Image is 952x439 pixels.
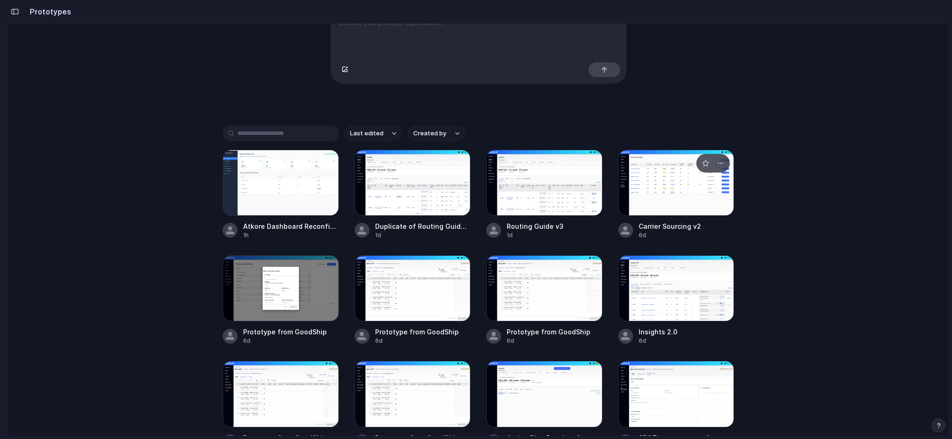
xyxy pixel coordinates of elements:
div: Carrier Sourcing v2 [639,221,701,231]
a: Prototype from GoodShipPrototype from GoodShip6d [223,255,339,345]
div: 1d [507,231,563,239]
span: Created by [413,129,446,138]
div: 1h [243,231,339,239]
span: Last edited [350,129,383,138]
a: Duplicate of Routing Guide v3Duplicate of Routing Guide v31d [355,150,471,239]
div: 6d [639,337,677,345]
a: Insights 2.0Insights 2.06d [618,255,734,345]
a: Atkore Dashboard Reconfiguration and Layout OverviewAtkore Dashboard Reconfiguration and Layout O... [223,150,339,239]
a: Carrier Sourcing v2Carrier Sourcing v26d [618,150,734,239]
a: Routing Guide v3Routing Guide v31d [486,150,602,239]
div: Atkore Dashboard Reconfiguration and Layout Overview [243,221,339,231]
div: 6d [243,337,327,345]
h2: Prototypes [26,6,71,17]
div: Prototype from GoodShip [243,327,327,337]
div: Duplicate of Routing Guide v3 [375,221,471,231]
div: 6d [507,337,590,345]
div: 6d [375,337,459,345]
div: 6d [639,231,701,239]
a: Prototype from GoodShipPrototype from GoodShip6d [355,255,471,345]
button: Created by [408,126,465,141]
button: Last edited [344,126,402,141]
div: 1d [375,231,471,239]
div: Prototype from GoodShip [507,327,590,337]
div: Routing Guide v3 [507,221,563,231]
div: Prototype from GoodShip [375,327,459,337]
a: Prototype from GoodShipPrototype from GoodShip6d [486,255,602,345]
div: Insights 2.0 [639,327,677,337]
